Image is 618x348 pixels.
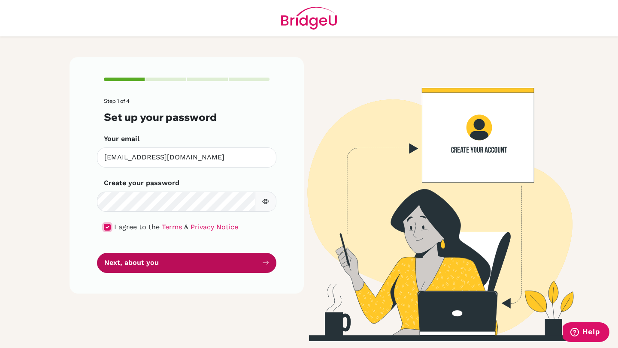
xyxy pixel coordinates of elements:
[191,223,238,231] a: Privacy Notice
[162,223,182,231] a: Terms
[104,111,270,123] h3: Set up your password
[114,223,160,231] span: I agree to the
[563,322,609,344] iframe: Opens a widget where you can find more information
[104,134,139,144] label: Your email
[97,253,276,273] button: Next, about you
[97,147,276,168] input: Insert your email*
[104,178,179,188] label: Create your password
[184,223,188,231] span: &
[104,98,130,104] span: Step 1 of 4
